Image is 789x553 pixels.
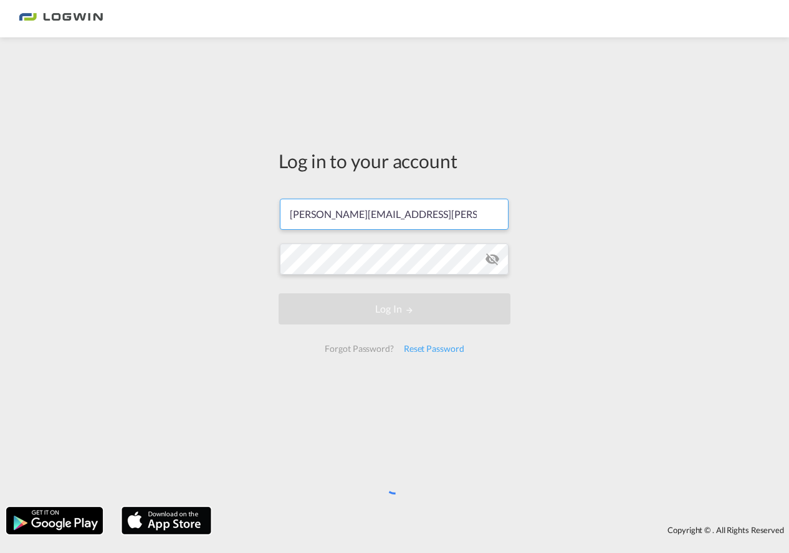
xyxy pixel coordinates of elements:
[279,293,510,324] button: LOGIN
[399,338,469,360] div: Reset Password
[280,199,509,230] input: Enter email/phone number
[485,252,500,267] md-icon: icon-eye-off
[19,5,103,33] img: 2761ae10d95411efa20a1f5e0282d2d7.png
[120,506,213,536] img: apple.png
[5,506,104,536] img: google.png
[320,338,398,360] div: Forgot Password?
[218,519,789,541] div: Copyright © . All Rights Reserved
[279,148,510,174] div: Log in to your account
